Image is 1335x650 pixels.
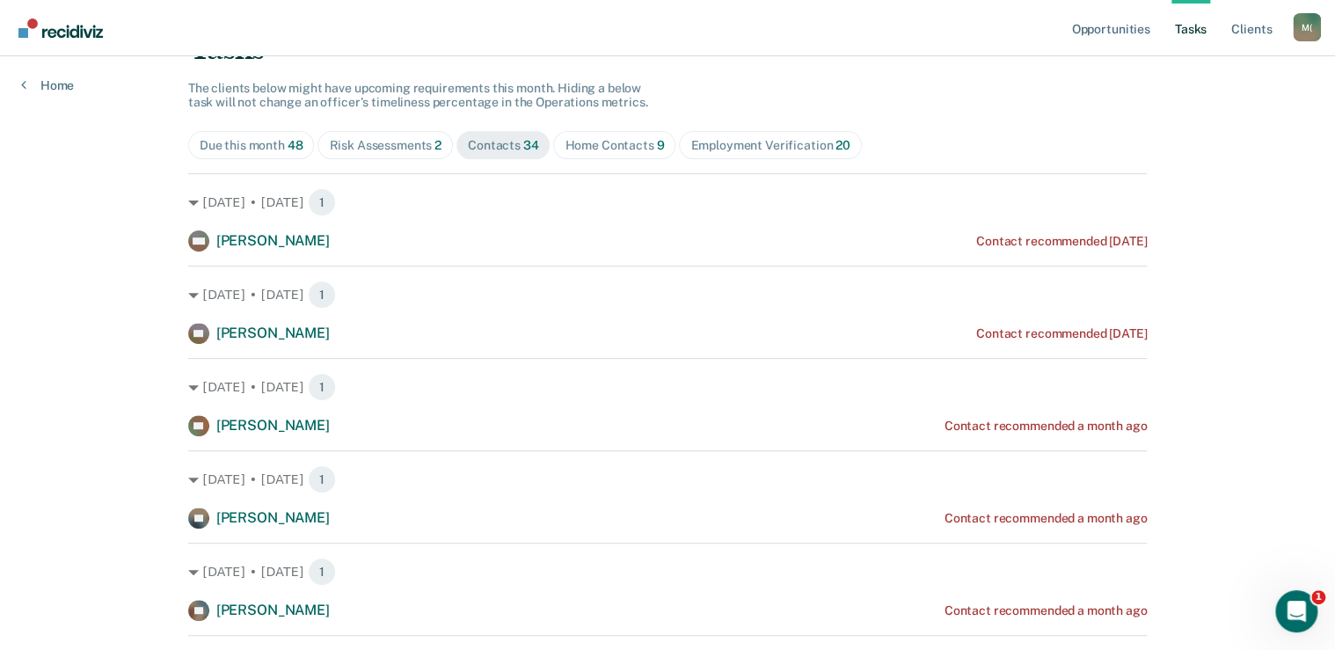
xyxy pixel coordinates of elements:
span: [PERSON_NAME] [216,325,330,341]
span: 1 [308,188,336,216]
iframe: Intercom live chat [1275,590,1317,632]
a: Home [21,77,74,93]
div: [DATE] • [DATE] 1 [188,188,1148,216]
span: 48 [288,138,303,152]
img: Recidiviz [18,18,103,38]
div: [DATE] • [DATE] 1 [188,373,1148,401]
span: 34 [523,138,539,152]
div: Contacts [468,138,539,153]
div: Home Contacts [565,138,664,153]
div: Contact recommended a month ago [945,603,1148,618]
div: Contact recommended [DATE] [976,326,1147,341]
span: 20 [835,138,850,152]
div: Tasks [188,31,1148,67]
span: [PERSON_NAME] [216,417,330,434]
span: [PERSON_NAME] [216,602,330,618]
div: [DATE] • [DATE] 1 [188,465,1148,493]
span: The clients below might have upcoming requirements this month. Hiding a below task will not chang... [188,81,648,110]
div: M ( [1293,13,1321,41]
div: Contact recommended a month ago [945,511,1148,526]
div: Contact recommended [DATE] [976,234,1147,249]
span: 9 [656,138,664,152]
div: Risk Assessments [329,138,441,153]
button: Profile dropdown button [1293,13,1321,41]
span: 1 [308,373,336,401]
div: Due this month [200,138,303,153]
span: 1 [308,558,336,586]
span: 1 [308,281,336,309]
div: Contact recommended a month ago [945,419,1148,434]
span: [PERSON_NAME] [216,509,330,526]
span: 2 [434,138,441,152]
div: Employment Verification [690,138,850,153]
span: [PERSON_NAME] [216,232,330,249]
span: 1 [308,465,336,493]
div: [DATE] • [DATE] 1 [188,281,1148,309]
div: [DATE] • [DATE] 1 [188,558,1148,586]
span: 1 [1311,590,1325,604]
